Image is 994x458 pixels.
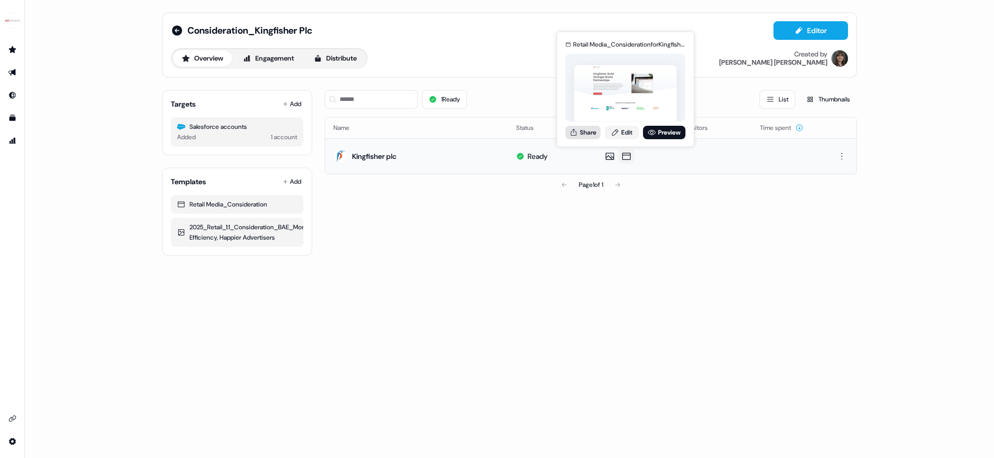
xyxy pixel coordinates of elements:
div: Retail Media_Consideration for Kingfisher plc [573,39,685,50]
div: 1 account [271,132,297,142]
div: [PERSON_NAME] [PERSON_NAME] [719,58,827,67]
a: Go to integrations [4,410,21,427]
button: Thumbnails [799,90,857,109]
button: Add [281,97,303,111]
div: Ready [528,151,548,161]
a: Go to templates [4,110,21,126]
button: 1Ready [422,90,467,109]
img: Michaela [831,50,848,67]
button: Distribute [305,50,366,67]
button: Visitors [686,119,720,137]
a: Edit [605,126,639,139]
button: Share [565,126,601,139]
button: Name [333,119,362,137]
a: Go to outbound experience [4,64,21,81]
a: Go to attribution [4,132,21,149]
button: Time spent [760,119,803,137]
button: Status [516,119,546,137]
div: Added [177,132,196,142]
a: Go to prospects [4,41,21,58]
a: Go to integrations [4,433,21,450]
img: asset preview [574,65,677,123]
button: List [759,90,795,109]
div: Kingfisher plc [352,151,397,161]
div: Salesforce accounts [177,122,297,132]
span: Consideration_Kingfisher Plc [187,24,312,37]
button: Editor [773,21,848,40]
div: 2025_Retail_1:1_Consideration_BAE_More Efficiency, Happier Advertisers [177,222,297,243]
a: Preview [643,126,685,139]
div: Templates [171,176,206,187]
button: Overview [173,50,232,67]
div: Created by [794,50,827,58]
div: Page 1 of 1 [579,180,603,190]
button: Engagement [234,50,303,67]
a: Editor [773,26,848,37]
a: Go to Inbound [4,87,21,104]
div: Retail Media_Consideration [177,199,297,210]
button: Add [281,174,303,189]
div: Targets [171,99,196,109]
